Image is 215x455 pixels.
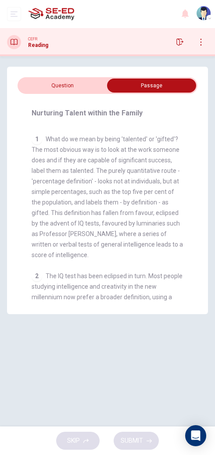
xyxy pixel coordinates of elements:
span: CEFR [28,36,37,42]
h4: Nurturing Talent within the Family [32,108,143,118]
div: 1 [32,134,42,144]
h1: Reading [28,42,48,48]
span: The IQ test has been eclipsed in turn. Most people studying intelligence and creativity in the ne... [32,272,184,395]
button: open mobile menu [7,7,21,21]
span: What do we mean by being 'talented' or 'gifted'? The most obvious way is to look at the work some... [32,136,183,258]
img: SE-ED Academy logo [28,5,74,23]
div: Open Intercom Messenger [185,425,206,446]
div: 2 [32,271,42,281]
img: Profile picture [197,6,211,20]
